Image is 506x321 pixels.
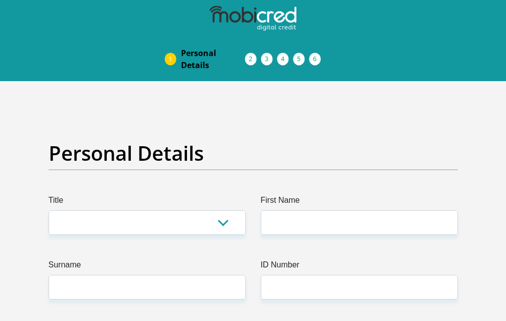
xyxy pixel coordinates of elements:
a: PersonalDetails [173,43,253,75]
label: First Name [261,194,458,210]
h2: Personal Details [49,141,458,165]
input: ID Number [261,275,458,299]
label: ID Number [261,259,458,275]
input: First Name [261,210,458,235]
img: mobicred logo [210,6,296,31]
label: Title [49,194,246,210]
label: Surname [49,259,246,275]
span: Personal Details [181,47,245,71]
input: Surname [49,275,246,299]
